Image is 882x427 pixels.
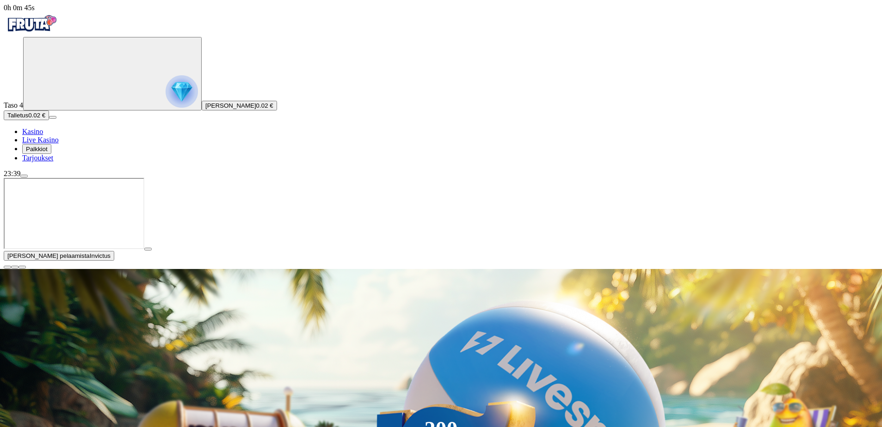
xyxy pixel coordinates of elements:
[4,101,23,109] span: Taso 4
[7,252,90,259] span: [PERSON_NAME] pelaamista
[26,146,48,152] span: Palkkiot
[4,12,878,162] nav: Primary
[144,248,152,250] button: play icon
[22,136,59,144] span: Live Kasino
[22,144,51,154] button: reward iconPalkkiot
[4,4,35,12] span: user session time
[11,266,19,268] button: chevron-down icon
[22,154,53,162] span: Tarjoukset
[28,112,45,119] span: 0.02 €
[4,110,49,120] button: Talletusplus icon0.02 €
[4,178,144,249] iframe: Invictus
[22,154,53,162] a: gift-inverted iconTarjoukset
[90,252,111,259] span: Invictus
[20,175,28,177] button: menu
[22,136,59,144] a: poker-chip iconLive Kasino
[7,112,28,119] span: Talletus
[22,128,43,135] span: Kasino
[19,266,26,268] button: fullscreen icon
[4,12,59,35] img: Fruta
[202,101,277,110] button: [PERSON_NAME]0.02 €
[49,116,56,119] button: menu
[23,37,202,110] button: reward progress
[4,251,114,261] button: [PERSON_NAME] pelaamistaInvictus
[4,170,20,177] span: 23:39
[4,266,11,268] button: close icon
[256,102,273,109] span: 0.02 €
[4,29,59,37] a: Fruta
[22,128,43,135] a: diamond iconKasino
[205,102,256,109] span: [PERSON_NAME]
[166,75,198,108] img: reward progress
